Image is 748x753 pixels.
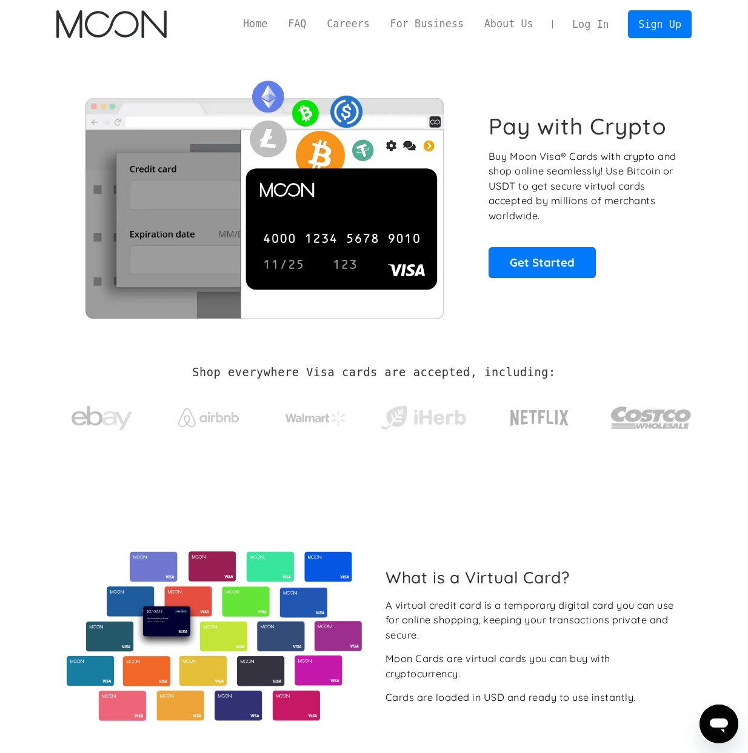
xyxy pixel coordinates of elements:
[316,16,379,32] a: Careers
[386,690,636,705] div: Cards are loaded in USD and ready to use instantly.
[386,598,682,643] div: A virtual credit card is a temporary digital card you can use for online shopping, keeping your t...
[378,390,469,440] a: iHerb
[178,408,239,427] img: Airbnb
[562,11,619,38] a: Log In
[509,403,570,433] img: Netflix
[486,391,594,439] a: Netflix
[271,399,361,431] a: Walmart
[489,149,678,224] p: Buy Moon Visa® Cards with crypto and shop online seamlessly! Use Bitcoin or USDT to get secure vi...
[65,551,364,721] img: Virtual cards from Moon
[286,411,346,425] img: Walmart
[56,10,166,38] img: Moon Logo
[610,383,692,446] a: Costco
[192,366,555,379] h2: Shop everywhere Visa cards are accepted, including:
[164,396,254,433] a: Airbnb
[386,568,682,587] h2: What is a Virtual Card?
[474,16,544,32] a: About Us
[72,399,132,437] img: ebay
[56,10,166,38] a: home
[56,387,147,443] a: ebay
[489,113,667,140] h1: Pay with Crypto
[489,247,596,277] a: Get Started
[56,72,472,318] img: Moon Cards let you spend your crypto anywhere Visa is accepted.
[628,10,691,38] a: Sign Up
[386,651,682,681] div: Moon Cards are virtual cards you can buy with cryptocurrency.
[278,16,316,32] a: FAQ
[380,16,474,32] a: For Business
[610,395,692,440] img: Costco
[700,705,738,743] iframe: Button to launch messaging window
[233,16,278,32] a: Home
[378,402,469,434] img: iHerb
